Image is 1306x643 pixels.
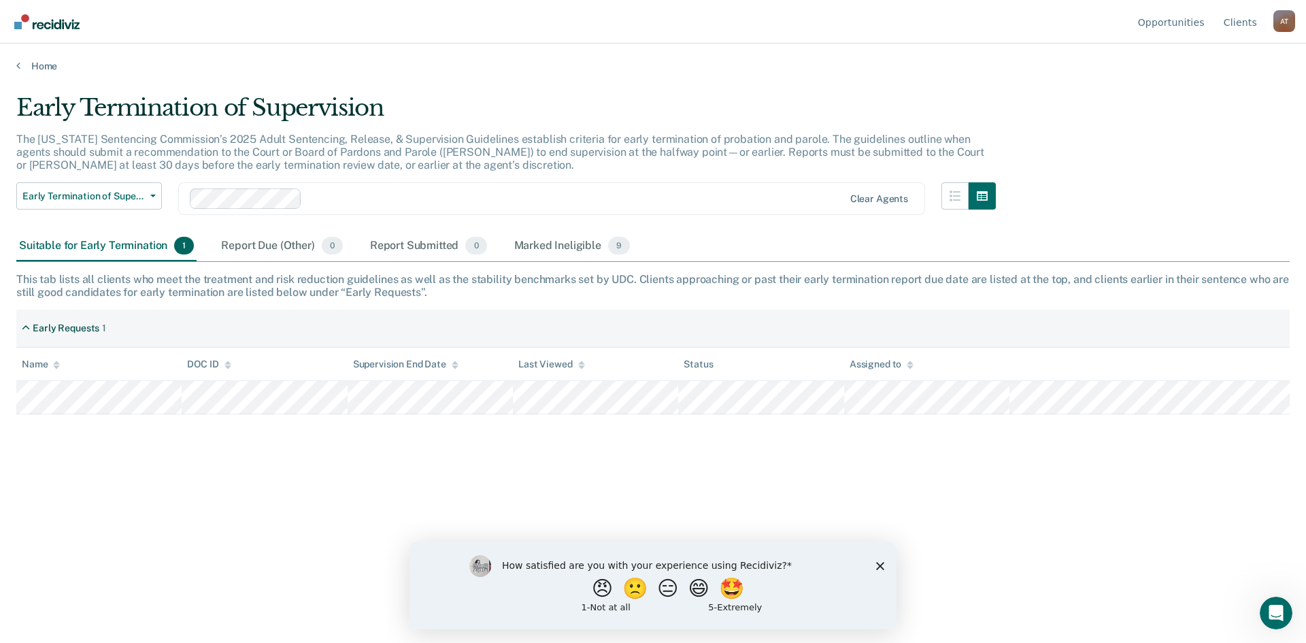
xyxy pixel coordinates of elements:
[174,237,194,254] span: 1
[33,323,99,334] div: Early Requests
[850,193,908,205] div: Clear agents
[518,359,584,370] div: Last Viewed
[850,359,914,370] div: Assigned to
[16,94,996,133] div: Early Termination of Supervision
[367,231,490,261] div: Report Submitted0
[187,359,231,370] div: DOC ID
[16,231,197,261] div: Suitable for Early Termination1
[1260,597,1292,629] iframe: Intercom live chat
[218,231,345,261] div: Report Due (Other)0
[409,542,897,629] iframe: Survey by Kim from Recidiviz
[16,273,1290,299] div: This tab lists all clients who meet the treatment and risk reduction guidelines as well as the st...
[16,182,162,210] button: Early Termination of Supervision
[22,359,60,370] div: Name
[512,231,633,261] div: Marked Ineligible9
[16,133,984,171] p: The [US_STATE] Sentencing Commission’s 2025 Adult Sentencing, Release, & Supervision Guidelines e...
[684,359,713,370] div: Status
[14,14,80,29] img: Recidiviz
[16,317,112,340] div: Early Requests1
[1273,10,1295,32] button: Profile dropdown button
[608,237,630,254] span: 9
[322,237,343,254] span: 0
[1273,10,1295,32] div: A T
[16,60,1290,72] a: Home
[22,191,145,202] span: Early Termination of Supervision
[102,323,106,334] div: 1
[465,237,486,254] span: 0
[353,359,458,370] div: Supervision End Date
